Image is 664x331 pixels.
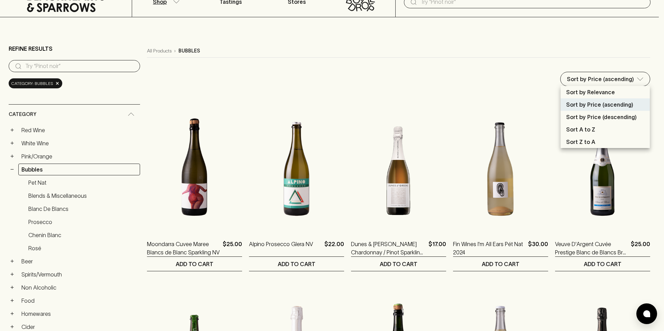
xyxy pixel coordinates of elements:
[566,100,633,109] p: Sort by Price (ascending)
[566,113,637,121] p: Sort by Price (descending)
[566,125,595,134] p: Sort A to Z
[566,88,615,96] p: Sort by Relevance
[566,138,595,146] p: Sort Z to A
[643,310,650,317] img: bubble-icon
